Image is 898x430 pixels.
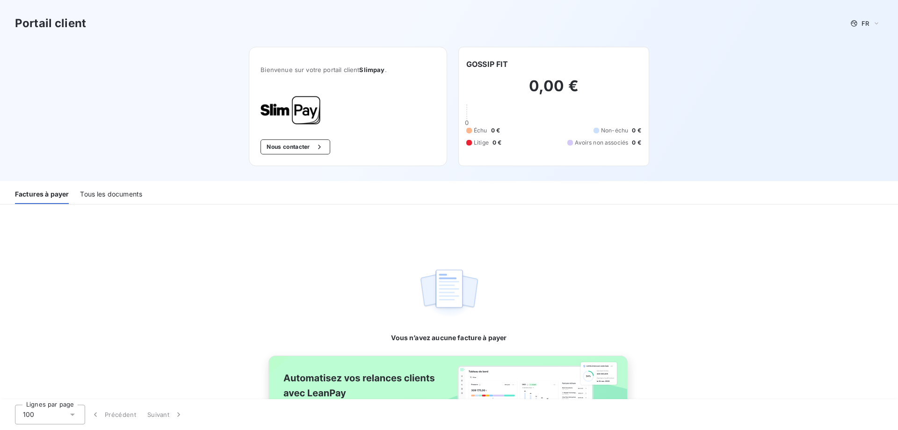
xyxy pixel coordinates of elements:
[632,138,641,147] span: 0 €
[862,20,869,27] span: FR
[474,126,487,135] span: Échu
[85,405,142,424] button: Précédent
[419,264,479,322] img: empty state
[491,126,500,135] span: 0 €
[601,126,628,135] span: Non-échu
[261,139,330,154] button: Nous contacter
[465,119,469,126] span: 0
[23,410,34,419] span: 100
[575,138,628,147] span: Avoirs non associés
[466,77,641,105] h2: 0,00 €
[632,126,641,135] span: 0 €
[466,58,508,70] h6: GOSSIP FIT
[261,66,435,73] span: Bienvenue sur votre portail client .
[359,66,384,73] span: Slimpay
[492,138,501,147] span: 0 €
[261,96,320,124] img: Company logo
[142,405,189,424] button: Suivant
[391,333,507,343] span: Vous n’avez aucune facture à payer
[80,184,142,204] div: Tous les documents
[15,184,69,204] div: Factures à payer
[15,15,86,32] h3: Portail client
[474,138,489,147] span: Litige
